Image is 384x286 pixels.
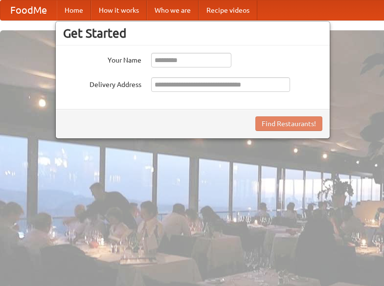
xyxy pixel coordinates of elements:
[0,0,57,20] a: FoodMe
[63,77,141,89] label: Delivery Address
[63,53,141,65] label: Your Name
[147,0,199,20] a: Who we are
[63,26,322,41] h3: Get Started
[91,0,147,20] a: How it works
[199,0,257,20] a: Recipe videos
[255,116,322,131] button: Find Restaurants!
[57,0,91,20] a: Home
